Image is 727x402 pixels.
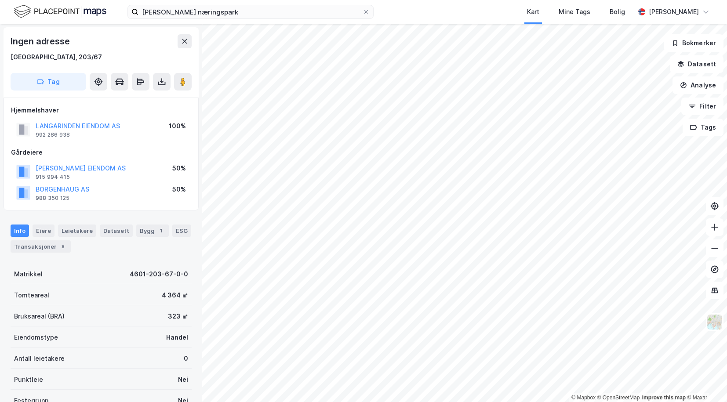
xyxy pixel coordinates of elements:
div: Eiendomstype [14,332,58,343]
div: 50% [172,163,186,174]
div: [PERSON_NAME] [649,7,699,17]
div: Eiere [33,225,55,237]
div: 100% [169,121,186,131]
div: 323 ㎡ [168,311,188,322]
div: 0 [184,353,188,364]
div: Matrikkel [14,269,43,279]
img: logo.f888ab2527a4732fd821a326f86c7f29.svg [14,4,106,19]
button: Bokmerker [664,34,723,52]
div: Mine Tags [559,7,590,17]
div: 915 994 415 [36,174,70,181]
div: 992 286 938 [36,131,70,138]
div: Punktleie [14,374,43,385]
div: Handel [166,332,188,343]
img: Z [706,314,723,330]
button: Tag [11,73,86,91]
div: [GEOGRAPHIC_DATA], 203/67 [11,52,102,62]
div: Ingen adresse [11,34,71,48]
div: Kart [527,7,539,17]
div: Antall leietakere [14,353,65,364]
div: Gårdeiere [11,147,191,158]
div: 4601-203-67-0-0 [130,269,188,279]
a: OpenStreetMap [597,395,640,401]
div: Hjemmelshaver [11,105,191,116]
div: 4 364 ㎡ [162,290,188,301]
a: Mapbox [571,395,596,401]
div: 50% [172,184,186,195]
button: Filter [681,98,723,115]
div: Info [11,225,29,237]
iframe: Chat Widget [683,360,727,402]
input: Søk på adresse, matrikkel, gårdeiere, leietakere eller personer [138,5,363,18]
div: Leietakere [58,225,96,237]
button: Datasett [670,55,723,73]
div: Datasett [100,225,133,237]
div: Bolig [610,7,625,17]
div: Tomteareal [14,290,49,301]
a: Improve this map [642,395,686,401]
button: Analyse [672,76,723,94]
button: Tags [683,119,723,136]
div: ESG [172,225,191,237]
div: 8 [58,242,67,251]
div: 1 [156,226,165,235]
div: Transaksjoner [11,240,71,253]
div: 988 350 125 [36,195,69,202]
div: Bygg [136,225,169,237]
div: Bruksareal (BRA) [14,311,65,322]
div: Nei [178,374,188,385]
